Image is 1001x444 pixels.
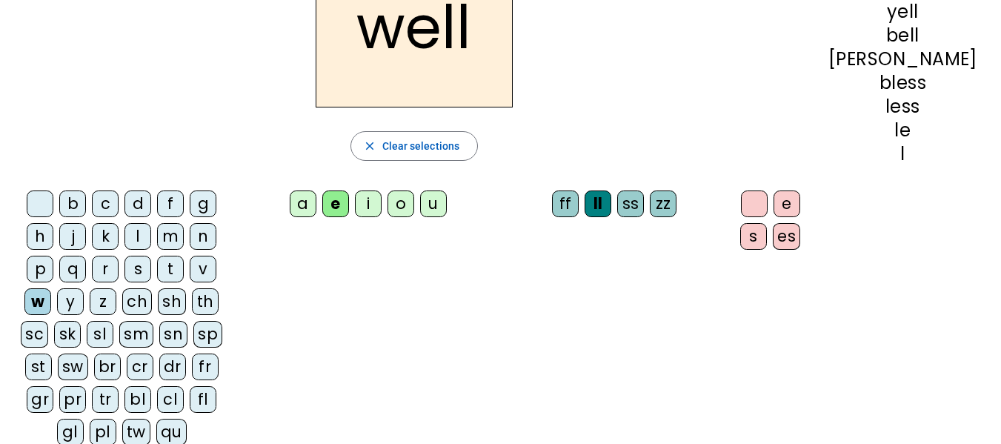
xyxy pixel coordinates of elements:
[59,190,86,217] div: b
[124,386,151,413] div: bl
[617,190,644,217] div: ss
[92,386,119,413] div: tr
[127,354,153,380] div: cr
[157,386,184,413] div: cl
[190,386,216,413] div: fl
[828,27,977,44] div: bell
[382,137,460,155] span: Clear selections
[157,190,184,217] div: f
[157,256,184,282] div: t
[159,321,187,348] div: sn
[27,223,53,250] div: h
[773,223,800,250] div: es
[124,223,151,250] div: l
[92,190,119,217] div: c
[190,256,216,282] div: v
[25,354,52,380] div: st
[192,288,219,315] div: th
[27,256,53,282] div: p
[124,256,151,282] div: s
[54,321,81,348] div: sk
[119,321,153,348] div: sm
[192,354,219,380] div: fr
[92,256,119,282] div: r
[124,190,151,217] div: d
[190,223,216,250] div: n
[350,131,479,161] button: Clear selections
[828,145,977,163] div: l
[87,321,113,348] div: sl
[59,386,86,413] div: pr
[828,3,977,21] div: yell
[159,354,186,380] div: dr
[322,190,349,217] div: e
[355,190,382,217] div: i
[90,288,116,315] div: z
[650,190,676,217] div: zz
[122,288,152,315] div: ch
[740,223,767,250] div: s
[92,223,119,250] div: k
[193,321,222,348] div: sp
[290,190,316,217] div: a
[585,190,611,217] div: ll
[21,321,48,348] div: sc
[828,50,977,68] div: [PERSON_NAME]
[57,288,84,315] div: y
[552,190,579,217] div: ff
[828,122,977,139] div: le
[24,288,51,315] div: w
[94,354,121,380] div: br
[363,139,376,153] mat-icon: close
[58,354,88,380] div: sw
[59,256,86,282] div: q
[774,190,800,217] div: e
[27,386,53,413] div: gr
[828,98,977,116] div: less
[388,190,414,217] div: o
[59,223,86,250] div: j
[158,288,186,315] div: sh
[190,190,216,217] div: g
[420,190,447,217] div: u
[157,223,184,250] div: m
[828,74,977,92] div: bless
